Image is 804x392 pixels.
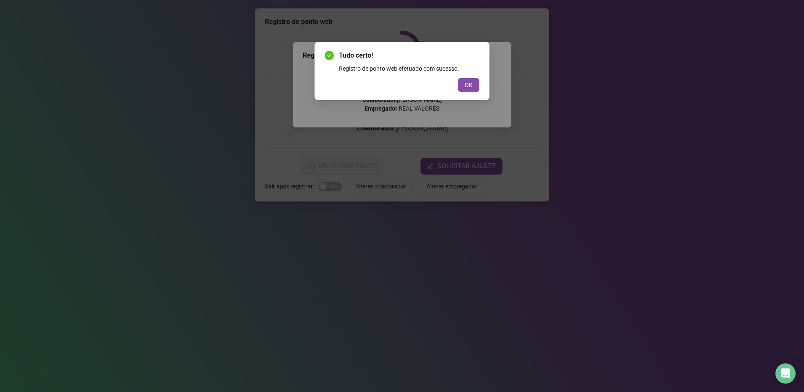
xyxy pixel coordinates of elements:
[339,64,479,73] div: Registro de ponto web efetuado com sucesso.
[339,50,479,61] span: Tudo certo!
[465,80,473,90] span: OK
[775,363,796,384] div: Open Intercom Messenger
[458,78,479,92] button: OK
[325,51,334,60] span: check-circle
